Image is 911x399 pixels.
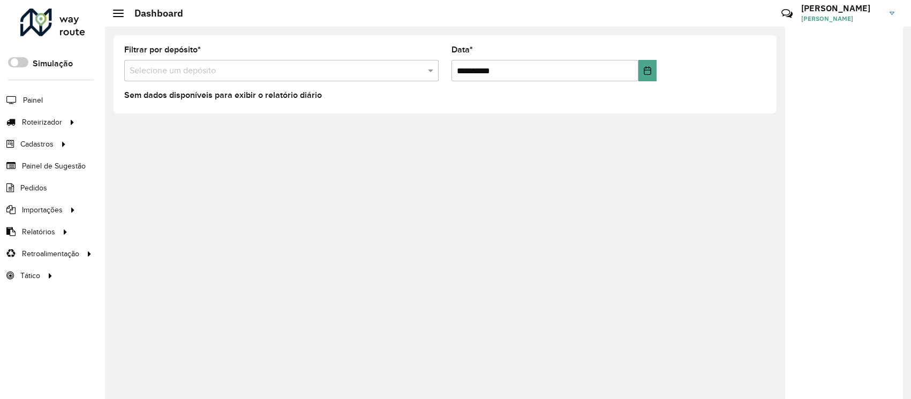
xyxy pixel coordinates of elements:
[23,95,43,106] span: Painel
[124,43,201,56] label: Filtrar por depósito
[22,226,55,237] span: Relatórios
[20,182,47,194] span: Pedidos
[801,14,882,24] span: [PERSON_NAME]
[22,204,63,216] span: Importações
[801,3,882,13] h3: [PERSON_NAME]
[22,117,62,128] span: Roteirizador
[33,57,73,70] label: Simulação
[124,89,322,102] label: Sem dados disponíveis para exibir o relatório diário
[22,160,86,172] span: Painel de Sugestão
[451,43,473,56] label: Data
[22,248,79,259] span: Retroalimentação
[776,2,799,25] a: Contato Rápido
[20,139,54,150] span: Cadastros
[20,270,40,281] span: Tático
[124,7,183,19] h2: Dashboard
[638,60,657,81] button: Choose Date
